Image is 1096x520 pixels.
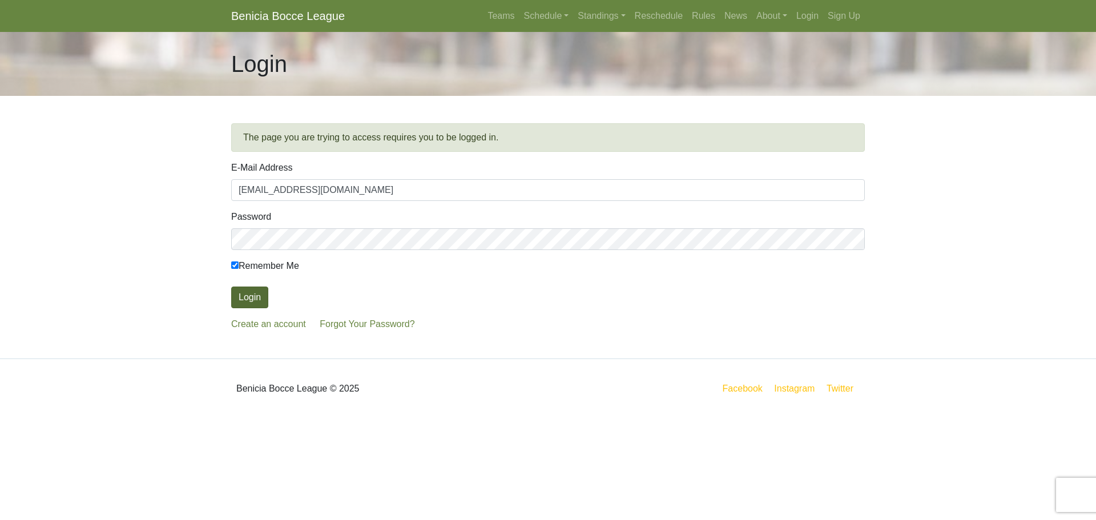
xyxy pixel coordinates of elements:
[720,381,765,396] a: Facebook
[231,287,268,308] button: Login
[687,5,720,27] a: Rules
[573,5,630,27] a: Standings
[483,5,519,27] a: Teams
[231,210,271,224] label: Password
[223,368,548,409] div: Benicia Bocce League © 2025
[231,50,287,78] h1: Login
[752,5,792,27] a: About
[320,319,414,329] a: Forgot Your Password?
[231,261,239,269] input: Remember Me
[231,5,345,27] a: Benicia Bocce League
[519,5,574,27] a: Schedule
[630,5,688,27] a: Reschedule
[792,5,823,27] a: Login
[824,381,863,396] a: Twitter
[720,5,752,27] a: News
[231,161,293,175] label: E-Mail Address
[231,123,865,152] div: The page you are trying to access requires you to be logged in.
[231,259,299,273] label: Remember Me
[772,381,817,396] a: Instagram
[823,5,865,27] a: Sign Up
[231,319,306,329] a: Create an account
